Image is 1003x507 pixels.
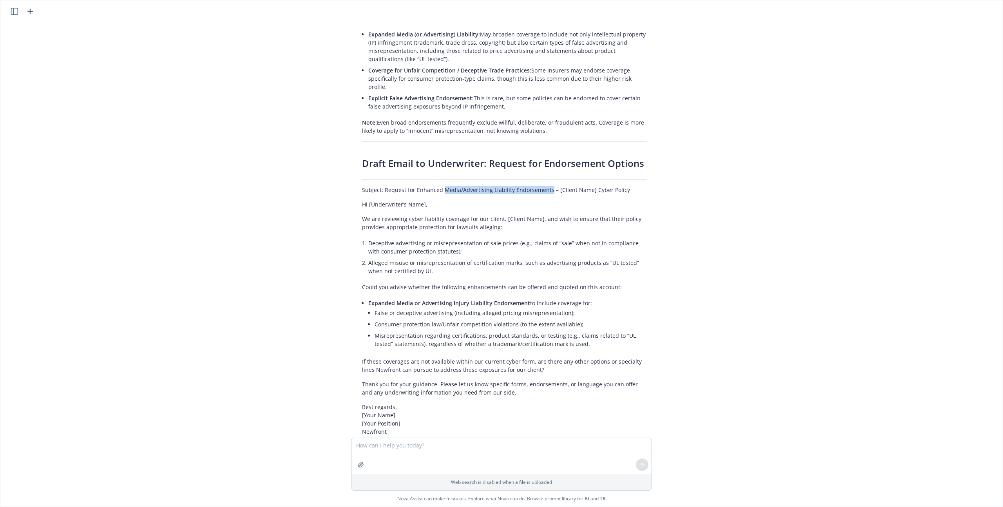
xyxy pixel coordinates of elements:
a: BI [585,495,589,502]
li: False or deceptive advertising (including alleged pricing misrepresentation); [375,307,647,319]
li: Some insurers may endorse coverage specifically for consumer protection-type claims, though this ... [368,65,647,92]
p: Could you advise whether the following enhancements can be offered and quoted on this account: [362,283,647,291]
p: Best regards, [Your Name] [Your Position] Newfront [362,403,647,436]
span: Nova Assist can make mistakes. Explore what Nova can do: Browse prompt library for and [397,491,606,507]
p: Hi [Underwriter’s Name], [362,200,647,208]
span: Coverage for Unfair Competition / Deceptive Trade Practices: [368,67,531,74]
p: Web search is disabled when a file is uploaded [356,479,647,485]
li: May broaden coverage to include not only intellectual property (IP) infringement (trademark, trad... [368,29,647,65]
a: TR [600,495,606,502]
li: This is rare, but some policies can be endorsed to cover certain false advertising exposures beyo... [368,92,647,112]
p: We are reviewing cyber liability coverage for our client, [Client Name], and wish to ensure that ... [362,215,647,231]
span: Explicit False Advertising Endorsement: [368,94,474,102]
li: Misrepresentation regarding certifications, product standards, or testing (e.g., claims related t... [375,330,647,349]
li: to include coverage for: [368,297,647,351]
li: Deceptive advertising or misrepresentation of sale prices (e.g., claims of “sale” when not in com... [368,237,647,257]
span: Expanded Media (or Advertising) Liability: [368,31,480,38]
p: Thank you for your guidance. Please let us know specific forms, endorsements, or language you can... [362,380,647,397]
span: Expanded Media or Advertising Injury Liability Endorsement [368,299,530,307]
li: Consumer protection law/Unfair competition violations (to the extent available); [375,319,647,330]
span: Note: [362,119,377,126]
p: Subject: Request for Enhanced Media/Advertising Liability Endorsements – [Client Name] Cyber Policy [362,186,647,194]
p: If these coverages are not available within our current cyber form, are there any other options o... [362,357,647,374]
h2: Draft Email to Underwriter: Request for Endorsement Options [362,157,647,170]
p: Even broad endorsements frequently exclude willful, deliberate, or fraudulent acts. Coverage is m... [362,118,647,135]
li: Alleged misuse or misrepresentation of certification marks, such as advertising products as “UL t... [368,257,647,277]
